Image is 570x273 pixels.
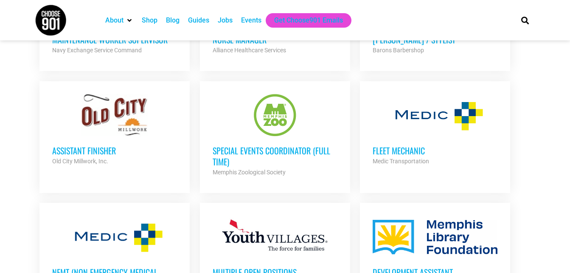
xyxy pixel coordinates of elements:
[166,15,180,26] a: Blog
[213,169,286,176] strong: Memphis Zoological Society
[218,15,233,26] a: Jobs
[241,15,261,26] a: Events
[373,34,497,45] h3: [PERSON_NAME] / Stylist
[39,81,190,179] a: Assistant Finisher Old City Millwork, Inc.
[105,15,124,26] a: About
[101,13,138,28] div: About
[142,15,157,26] a: Shop
[274,15,343,26] a: Get Choose901 Emails
[52,158,108,165] strong: Old City Millwork, Inc.
[373,47,424,54] strong: Barons Barbershop
[101,13,507,28] nav: Main nav
[213,145,337,167] h3: Special Events Coordinator (Full Time)
[213,47,286,54] strong: Alliance Healthcare Services
[373,145,497,156] h3: Fleet Mechanic
[52,47,142,54] strong: Navy Exchange Service Command
[373,158,429,165] strong: Medic Transportation
[188,15,209,26] a: Guides
[360,81,510,179] a: Fleet Mechanic Medic Transportation
[200,81,350,190] a: Special Events Coordinator (Full Time) Memphis Zoological Society
[52,145,177,156] h3: Assistant Finisher
[518,13,532,27] div: Search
